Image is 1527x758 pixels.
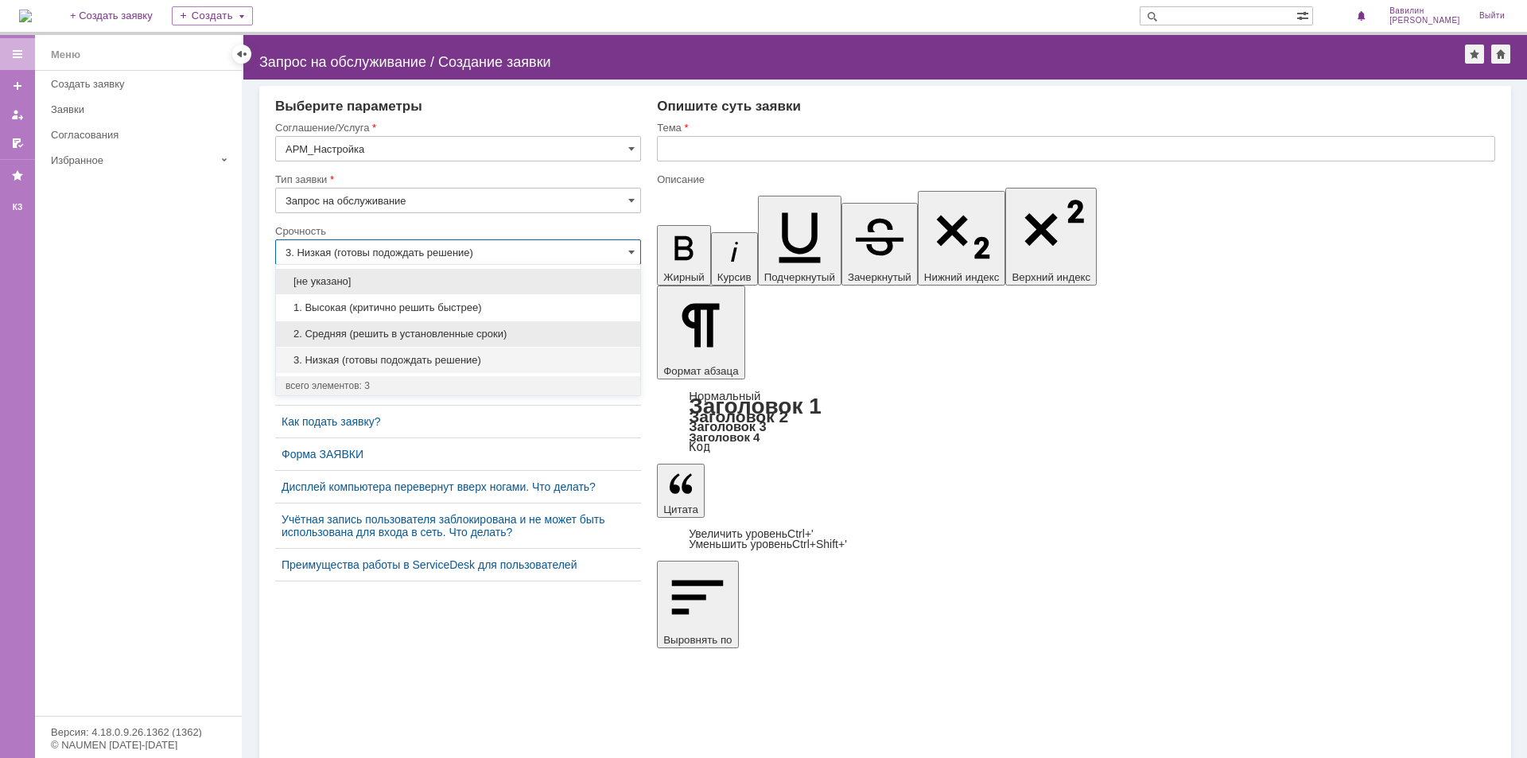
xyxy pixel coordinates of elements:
a: Заголовок 3 [689,419,766,433]
button: Формат абзаца [657,286,744,379]
span: Опишите суть заявки [657,99,801,114]
a: Заявки [45,97,239,122]
span: [не указано] [286,275,631,288]
div: Тип заявки [275,174,638,185]
div: Соглашение/Услуга [275,122,638,133]
div: Создать [172,6,253,25]
a: Как подать заявку? [282,415,635,428]
a: Перейти на домашнюю страницу [19,10,32,22]
button: Верхний индекс [1005,188,1097,286]
button: Зачеркнутый [841,203,918,286]
div: Запрос на обслуживание / Создание заявки [259,54,1465,70]
a: Создать заявку [45,72,239,96]
a: КЗ [5,195,30,220]
a: Преимущества работы в ServiceDesk для пользователей [282,558,635,571]
span: Выберите параметры [275,99,422,114]
a: Мои заявки [5,102,30,127]
img: logo [19,10,32,22]
div: © NAUMEN [DATE]-[DATE] [51,740,226,750]
span: Ctrl+' [787,527,814,540]
span: 2. Средняя (решить в установленные сроки) [286,328,631,340]
a: Учётная запись пользователя заблокирована и не может быть использована для входа в сеть. Что делать? [282,513,635,538]
div: Цитата [657,529,1495,550]
div: Согласования [51,129,232,141]
a: Мои согласования [5,130,30,156]
a: Increase [689,527,814,540]
span: Ctrl+Shift+' [792,538,847,550]
button: Нижний индекс [918,191,1006,286]
div: Тема [657,122,1492,133]
a: Создать заявку [5,73,30,99]
button: Подчеркнутый [758,196,841,286]
div: Скрыть меню [232,45,251,64]
span: Выровнять по [663,634,732,646]
span: Формат абзаца [663,365,738,377]
span: Цитата [663,503,698,515]
span: Зачеркнутый [848,271,911,283]
a: Нормальный [689,389,760,402]
span: 1. Высокая (критично решить быстрее) [286,301,631,314]
span: [PERSON_NAME] [1389,16,1460,25]
span: Вавилин [1389,6,1460,16]
a: Заголовок 4 [689,430,760,444]
a: Дисплей компьютера перевернут вверх ногами. Что делать? [282,480,635,493]
div: Срочность [275,226,638,236]
button: Курсив [711,232,758,286]
span: Жирный [663,271,705,283]
div: Версия: 4.18.0.9.26.1362 (1362) [51,727,226,737]
button: Выровнять по [657,561,738,648]
div: Формат абзаца [657,391,1495,453]
span: 3. Низкая (готовы подождать решение) [286,354,631,367]
a: Согласования [45,122,239,147]
a: Заголовок 2 [689,407,788,426]
div: Создать заявку [51,78,232,90]
div: Заявки [51,103,232,115]
button: Цитата [657,464,705,518]
span: Подчеркнутый [764,271,835,283]
span: Курсив [717,271,752,283]
div: Добавить в избранное [1465,45,1484,64]
button: Жирный [657,225,711,286]
a: Заголовок 1 [689,394,822,418]
div: Меню [51,45,80,64]
div: Сделать домашней страницей [1491,45,1510,64]
span: Нижний индекс [924,271,1000,283]
div: Избранное [51,154,215,166]
span: Расширенный поиск [1296,7,1312,22]
a: Код [689,440,710,454]
a: Decrease [689,538,847,550]
div: всего элементов: 3 [286,379,631,392]
div: Описание [657,174,1492,185]
a: Форма ЗАЯВКИ [282,448,635,461]
span: Верхний индекс [1012,271,1090,283]
div: КЗ [5,201,30,214]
